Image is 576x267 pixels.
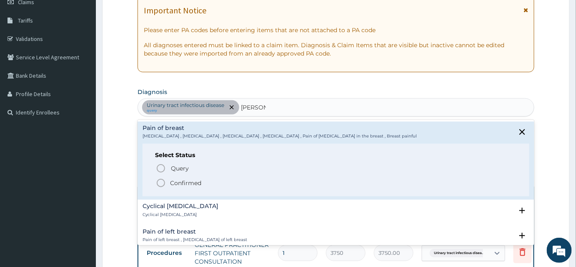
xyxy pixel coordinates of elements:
[147,109,224,113] small: query
[138,88,167,96] label: Diagnosis
[137,4,157,24] div: Minimize live chat window
[147,102,224,109] p: Urinary tract infectious disease
[15,42,34,63] img: d_794563401_company_1708531726252_794563401
[144,26,528,34] p: Please enter PA codes before entering items that are not attached to a PA code
[143,133,417,139] p: [MEDICAL_DATA] , [MEDICAL_DATA] , [MEDICAL_DATA] , [MEDICAL_DATA] , Pain of [MEDICAL_DATA] in the...
[430,249,488,257] span: Urinary tract infectious disea...
[228,104,235,111] span: remove selection option
[143,237,247,243] p: Pain of left breast , [MEDICAL_DATA] of left breast
[517,206,527,216] i: open select status
[170,179,201,187] p: Confirmed
[517,127,527,137] i: close select status
[171,164,189,173] span: Query
[18,17,33,24] span: Tariffs
[48,80,115,165] span: We're online!
[156,163,166,173] i: status option query
[143,229,247,235] h4: Pain of left breast
[156,178,166,188] i: status option filled
[143,245,190,261] td: Procedures
[4,178,159,207] textarea: Type your message and hit 'Enter'
[143,125,417,131] h4: Pain of breast
[144,6,206,15] h1: Important Notice
[144,41,528,58] p: All diagnoses entered must be linked to a claim item. Diagnosis & Claim Items that are visible bu...
[43,47,140,58] div: Chat with us now
[517,231,527,241] i: open select status
[143,212,218,218] p: Cyclical [MEDICAL_DATA]
[143,203,218,209] h4: Cyclical [MEDICAL_DATA]
[155,152,517,158] h6: Select Status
